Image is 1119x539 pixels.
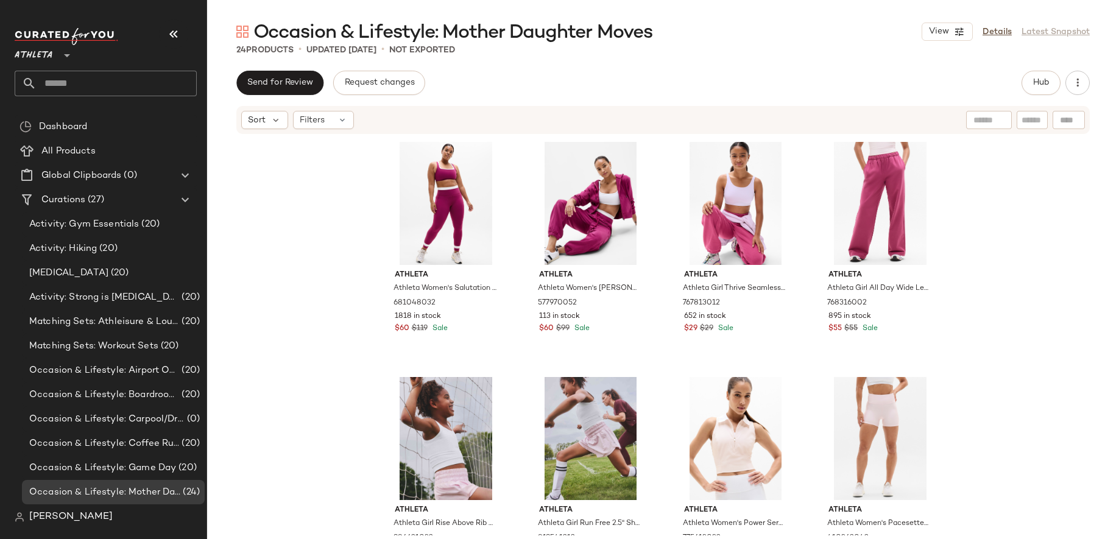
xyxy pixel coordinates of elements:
[828,270,931,281] span: Athleta
[236,26,249,38] img: svg%3e
[828,311,871,322] span: 895 in stock
[684,323,697,334] span: $29
[306,44,376,57] p: updated [DATE]
[394,283,496,294] span: Athleta Women's Salutation Stash High Rise Double Up Lift Legging Wildberry Petite Size L
[684,270,787,281] span: Athleta
[236,46,246,55] span: 24
[674,377,797,500] img: cn59570947.jpg
[922,23,973,41] button: View
[389,44,455,57] p: Not Exported
[827,518,930,529] span: Athleta Women's Pacesetter Ultra High Rise 4" Shortie Shell Size XXS
[29,339,158,353] span: Matching Sets: Workout Sets
[29,217,139,231] span: Activity: Gym Essentials
[412,323,428,334] span: $119
[539,505,642,516] span: Athleta
[179,437,200,451] span: (20)
[19,121,32,133] img: svg%3e
[179,364,200,378] span: (20)
[683,518,786,529] span: Athleta Women's Power Serve Polo Tank Shell Size XXS
[39,120,87,134] span: Dashboard
[29,315,179,329] span: Matching Sets: Athleisure & Lounge Sets
[300,114,325,127] span: Filters
[41,144,96,158] span: All Products
[298,43,302,57] span: •
[828,505,931,516] span: Athleta
[827,298,867,309] span: 768316002
[529,142,652,265] img: cn59636597.jpg
[684,311,726,322] span: 652 in stock
[29,412,185,426] span: Occasion & Lifestyle: Carpool/Drop Off Looks/Mom Moves
[29,510,113,524] span: [PERSON_NAME]
[819,142,941,265] img: cn60176778.jpg
[15,41,52,63] span: Athleta
[180,485,200,499] span: (24)
[983,26,1012,38] a: Details
[385,377,507,500] img: cn60167788.jpg
[236,44,294,57] div: Products
[236,71,323,95] button: Send for Review
[179,315,200,329] span: (20)
[29,461,176,475] span: Occasion & Lifestyle: Game Day
[539,311,580,322] span: 113 in stock
[29,437,179,451] span: Occasion & Lifestyle: Coffee Run
[41,169,121,183] span: Global Clipboards
[85,193,104,207] span: (27)
[29,388,179,402] span: Occasion & Lifestyle: Boardroom to Barre
[395,270,498,281] span: Athleta
[333,71,425,95] button: Request changes
[15,512,24,522] img: svg%3e
[395,505,498,516] span: Athleta
[430,325,448,333] span: Sale
[29,242,97,256] span: Activity: Hiking
[716,325,733,333] span: Sale
[538,298,577,309] span: 577970052
[185,412,200,426] span: (0)
[395,323,409,334] span: $60
[538,283,641,294] span: Athleta Women's [PERSON_NAME] Full Zip Wildberry Wash Size L
[556,323,570,334] span: $99
[108,266,129,280] span: (20)
[97,242,118,256] span: (20)
[179,291,200,305] span: (20)
[29,485,180,499] span: Occasion & Lifestyle: Mother Daughter Moves
[827,283,930,294] span: Athleta Girl All Day Wide Leg Pant Huckleberry Size XS/6
[395,311,441,322] span: 1818 in stock
[385,142,507,265] img: cn59571143.jpg
[179,388,200,402] span: (20)
[572,325,590,333] span: Sale
[29,266,108,280] span: [MEDICAL_DATA]
[247,78,313,88] span: Send for Review
[529,377,652,500] img: cn59916536.jpg
[253,21,652,45] span: Occasion & Lifestyle: Mother Daughter Moves
[381,43,384,57] span: •
[860,325,878,333] span: Sale
[15,28,118,45] img: cfy_white_logo.C9jOOHJF.svg
[538,518,641,529] span: Athleta Girl Run Free 2.5" Short Primrose Size XL/14
[394,298,436,309] span: 681048032
[29,364,179,378] span: Occasion & Lifestyle: Airport Outfits
[539,270,642,281] span: Athleta
[344,78,414,88] span: Request changes
[674,142,797,265] img: cn59973924.jpg
[700,323,713,334] span: $29
[394,518,496,529] span: Athleta Girl Rise Above Rib Crop Tank White Size XS/6
[828,323,842,334] span: $55
[41,193,85,207] span: Curations
[844,323,858,334] span: $55
[121,169,136,183] span: (0)
[683,298,720,309] span: 767813012
[928,27,949,37] span: View
[684,505,787,516] span: Athleta
[1022,71,1061,95] button: Hub
[176,461,197,475] span: (20)
[1033,78,1050,88] span: Hub
[539,323,554,334] span: $60
[158,339,179,353] span: (20)
[139,217,160,231] span: (20)
[248,114,266,127] span: Sort
[683,283,786,294] span: Athleta Girl Thrive Seamless Adjustable Sports Bra Blossom Size XS/6
[29,291,179,305] span: Activity: Strong is [MEDICAL_DATA]
[819,377,941,500] img: cn59847015.jpg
